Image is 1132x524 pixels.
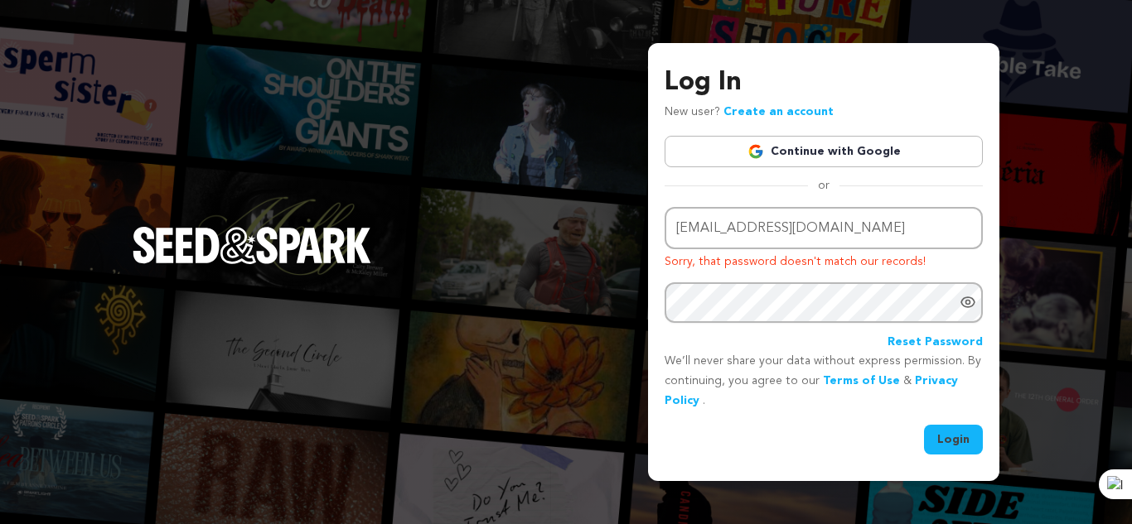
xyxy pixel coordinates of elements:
[723,106,834,118] a: Create an account
[747,143,764,160] img: Google logo
[823,375,900,387] a: Terms of Use
[665,103,834,123] p: New user?
[665,63,983,103] h3: Log In
[665,375,958,406] a: Privacy Policy
[665,207,983,249] input: Email address
[665,136,983,167] a: Continue with Google
[133,227,371,263] img: Seed&Spark Logo
[133,227,371,296] a: Seed&Spark Homepage
[808,177,839,194] span: or
[888,333,983,353] a: Reset Password
[924,425,983,454] button: Login
[665,252,983,272] p: Sorry, that password doesn't match our records!
[960,294,976,310] a: Show password as plain text. Warning: this will display your password on the screen.
[665,352,983,411] p: We’ll never share your data without express permission. By continuing, you agree to our & .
